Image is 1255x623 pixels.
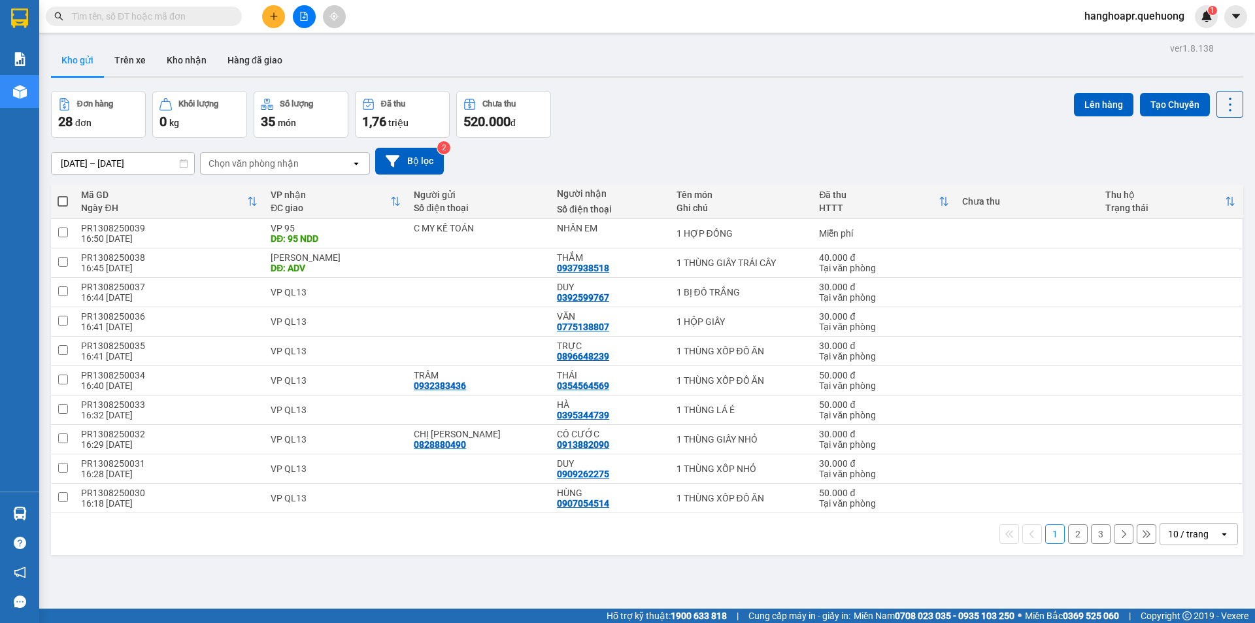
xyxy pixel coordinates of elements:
[1182,611,1192,620] span: copyright
[1168,528,1209,541] div: 10 / trang
[1208,6,1217,15] sup: 1
[81,263,258,273] div: 16:45 [DATE]
[152,91,247,138] button: Khối lượng0kg
[437,141,450,154] sup: 2
[557,188,663,199] div: Người nhận
[81,439,258,450] div: 16:29 [DATE]
[1025,609,1119,623] span: Miền Bắc
[1074,8,1195,24] span: hanghoapr.quehuong
[819,399,949,410] div: 50.000 đ
[819,322,949,332] div: Tại văn phòng
[557,469,609,479] div: 0909262275
[557,204,663,214] div: Số điện thoại
[293,5,316,28] button: file-add
[81,190,247,200] div: Mã GD
[81,351,258,362] div: 16:41 [DATE]
[156,44,217,76] button: Kho nhận
[81,282,258,292] div: PR1308250037
[677,375,807,386] div: 1 THÙNG XỐP ĐỒ ĂN
[962,196,1092,207] div: Chưa thu
[819,311,949,322] div: 30.000 đ
[1140,93,1210,116] button: Tạo Chuyến
[262,5,285,28] button: plus
[819,190,939,200] div: Đã thu
[1063,611,1119,621] strong: 0369 525 060
[14,596,26,608] span: message
[557,341,663,351] div: TRỰC
[81,458,258,469] div: PR1308250031
[81,488,258,498] div: PR1308250030
[819,380,949,391] div: Tại văn phòng
[819,469,949,479] div: Tại văn phòng
[456,91,551,138] button: Chưa thu520.000đ
[1129,609,1131,623] span: |
[52,153,194,174] input: Select a date range.
[362,114,386,129] span: 1,76
[159,114,167,129] span: 0
[557,311,663,322] div: VĂN
[557,410,609,420] div: 0395344739
[355,91,450,138] button: Đã thu1,76 triệu
[557,488,663,498] div: HÙNG
[104,44,156,76] button: Trên xe
[677,203,807,213] div: Ghi chú
[1091,524,1111,544] button: 3
[254,91,348,138] button: Số lượng35món
[1105,203,1225,213] div: Trạng thái
[169,118,179,128] span: kg
[557,429,663,439] div: CÔ CƯỚC
[81,498,258,509] div: 16:18 [DATE]
[414,223,544,233] div: C MY KẾ TOÁN
[557,282,663,292] div: DUY
[81,233,258,244] div: 16:50 [DATE]
[81,341,258,351] div: PR1308250035
[748,609,850,623] span: Cung cấp máy in - giấy in:
[81,399,258,410] div: PR1308250033
[677,434,807,445] div: 1 THÙNG GIẤY NHỎ
[271,405,401,415] div: VP QL13
[1105,190,1225,200] div: Thu hộ
[557,351,609,362] div: 0896648239
[677,258,807,268] div: 1 THÙNG GIẤY TRÁI CÂY
[1219,529,1230,539] svg: open
[271,287,401,297] div: VP QL13
[819,458,949,469] div: 30.000 đ
[1170,41,1214,56] div: ver 1.8.138
[271,223,401,233] div: VP 95
[1201,10,1213,22] img: icon-new-feature
[1018,613,1022,618] span: ⚪️
[819,351,949,362] div: Tại văn phòng
[1099,184,1242,219] th: Toggle SortBy
[209,157,299,170] div: Chọn văn phòng nhận
[819,370,949,380] div: 50.000 đ
[271,233,401,244] div: DĐ: 95 NDD
[1224,5,1247,28] button: caret-down
[557,292,609,303] div: 0392599767
[271,375,401,386] div: VP QL13
[271,190,390,200] div: VP nhận
[13,507,27,520] img: warehouse-icon
[677,463,807,474] div: 1 THÙNG XỐP NHỎ
[72,9,226,24] input: Tìm tên, số ĐT hoặc mã đơn
[414,439,466,450] div: 0828880490
[557,380,609,391] div: 0354564569
[1074,93,1133,116] button: Lên hàng
[375,148,444,175] button: Bộ lọc
[58,114,73,129] span: 28
[895,611,1014,621] strong: 0708 023 035 - 0935 103 250
[81,429,258,439] div: PR1308250032
[819,263,949,273] div: Tại văn phòng
[14,537,26,549] span: question-circle
[54,12,63,21] span: search
[271,263,401,273] div: DĐ: ADV
[81,410,258,420] div: 16:32 [DATE]
[819,252,949,263] div: 40.000 đ
[278,118,296,128] span: món
[677,346,807,356] div: 1 THÙNG XỐP ĐỒ ĂN
[81,223,258,233] div: PR1308250039
[819,341,949,351] div: 30.000 đ
[677,228,807,239] div: 1 HỢP ĐỒNG
[482,99,516,109] div: Chưa thu
[819,203,939,213] div: HTTT
[271,252,401,263] div: [PERSON_NAME]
